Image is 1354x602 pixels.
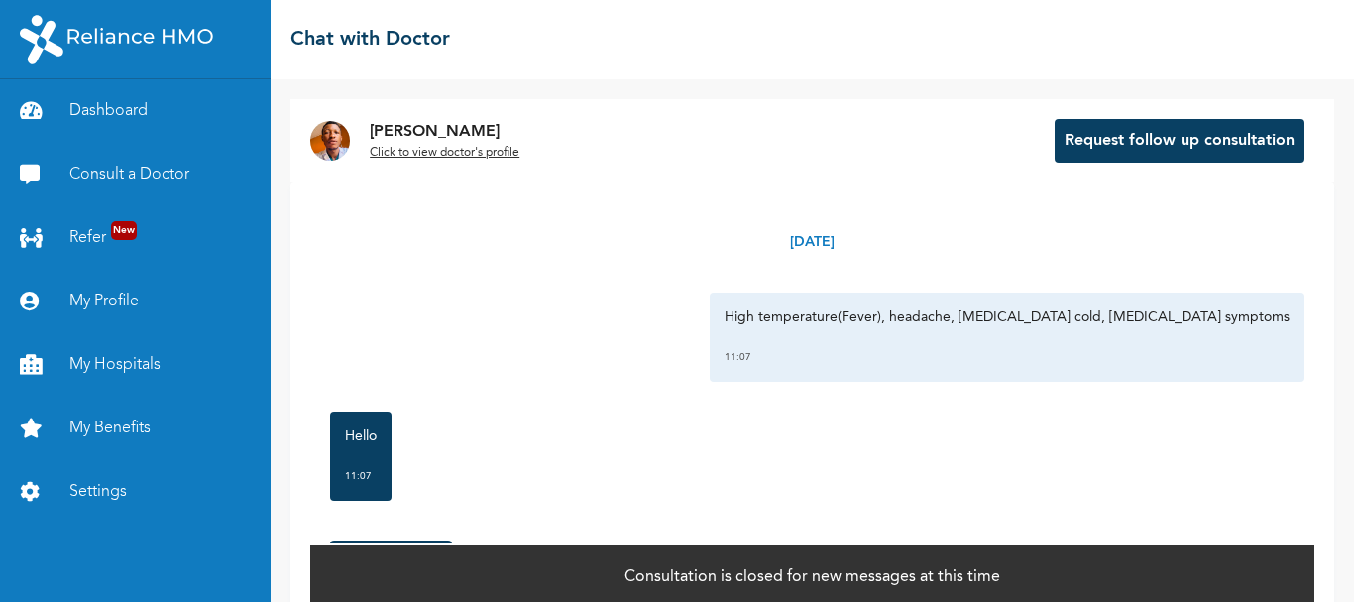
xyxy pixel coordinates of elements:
u: Click to view doctor's profile [370,147,519,159]
p: High temperature(Fever), headache, [MEDICAL_DATA] cold, [MEDICAL_DATA] symptoms [725,307,1290,327]
span: New [111,221,137,240]
p: [PERSON_NAME] [370,120,519,144]
p: Hello [345,426,377,446]
div: 11:07 [345,466,377,486]
img: RelianceHMO's Logo [20,15,213,64]
p: [DATE] [790,232,835,253]
h2: Chat with Doctor [290,25,450,55]
div: 11:07 [725,347,1290,367]
p: Consultation is closed for new messages at this time [624,565,1000,589]
button: Request follow up consultation [1055,119,1304,163]
img: Dr. undefined` [310,121,350,161]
